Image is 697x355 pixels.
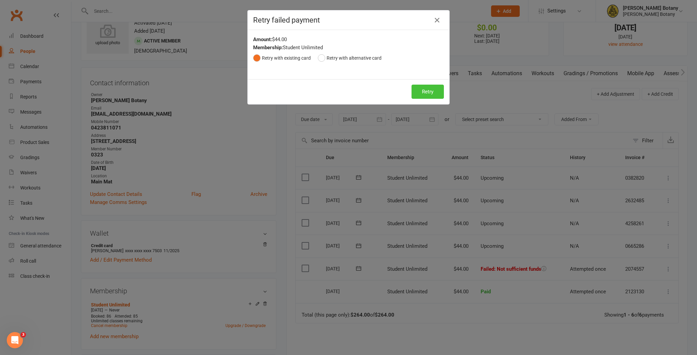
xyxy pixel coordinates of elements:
[253,52,311,64] button: Retry with existing card
[432,15,443,26] button: Close
[7,332,23,348] iframe: Intercom live chat
[253,35,444,43] div: $44.00
[253,36,272,42] strong: Amount:
[21,332,26,337] span: 3
[253,16,444,24] h4: Retry failed payment
[253,45,283,51] strong: Membership:
[412,85,444,99] button: Retry
[318,52,382,64] button: Retry with alternative card
[253,43,444,52] div: Student Unlimited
